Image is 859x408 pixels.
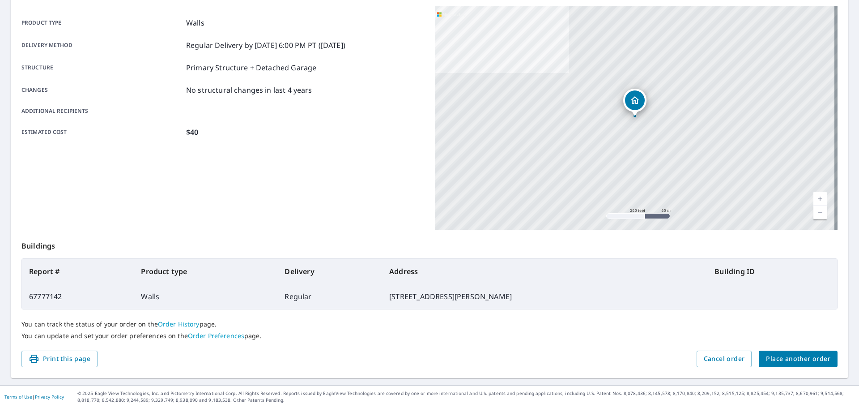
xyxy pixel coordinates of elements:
[22,284,134,309] td: 67777142
[186,17,204,28] p: Walls
[813,206,827,219] a: Current Level 17, Zoom Out
[813,192,827,206] a: Current Level 17, Zoom In
[21,107,183,115] p: Additional recipients
[29,353,90,365] span: Print this page
[186,62,316,73] p: Primary Structure + Detached Garage
[77,390,855,404] p: © 2025 Eagle View Technologies, Inc. and Pictometry International Corp. All Rights Reserved. Repo...
[186,85,312,95] p: No structural changes in last 4 years
[35,394,64,400] a: Privacy Policy
[21,17,183,28] p: Product type
[697,351,752,367] button: Cancel order
[186,127,198,137] p: $40
[277,284,382,309] td: Regular
[277,259,382,284] th: Delivery
[766,353,830,365] span: Place another order
[134,259,277,284] th: Product type
[21,320,838,328] p: You can track the status of your order on the page.
[186,40,345,51] p: Regular Delivery by [DATE] 6:00 PM PT ([DATE])
[21,332,838,340] p: You can update and set your order preferences on the page.
[21,127,183,137] p: Estimated cost
[21,85,183,95] p: Changes
[707,259,837,284] th: Building ID
[21,230,838,258] p: Buildings
[759,351,838,367] button: Place another order
[4,394,32,400] a: Terms of Use
[623,89,646,116] div: Dropped pin, building 1, Residential property, 413 E Bradford St Seward, NE 68434
[158,320,200,328] a: Order History
[22,259,134,284] th: Report #
[382,259,707,284] th: Address
[382,284,707,309] td: [STREET_ADDRESS][PERSON_NAME]
[21,62,183,73] p: Structure
[188,331,244,340] a: Order Preferences
[704,353,745,365] span: Cancel order
[21,40,183,51] p: Delivery method
[21,351,98,367] button: Print this page
[134,284,277,309] td: Walls
[4,394,64,399] p: |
